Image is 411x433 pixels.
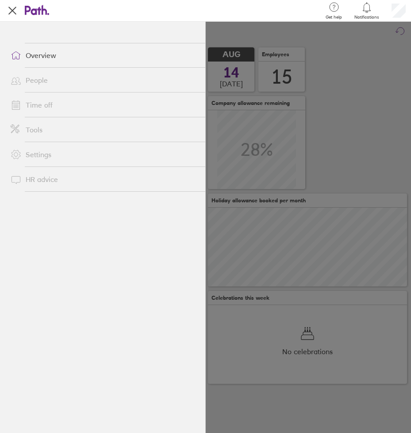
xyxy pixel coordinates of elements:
[4,71,205,89] a: People
[4,121,205,139] a: Tools
[326,15,342,20] span: Get help
[4,96,205,114] a: Time off
[4,46,205,64] a: Overview
[4,146,205,163] a: Settings
[4,170,205,188] a: HR advice
[354,1,379,20] a: Notifications
[354,15,379,20] span: Notifications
